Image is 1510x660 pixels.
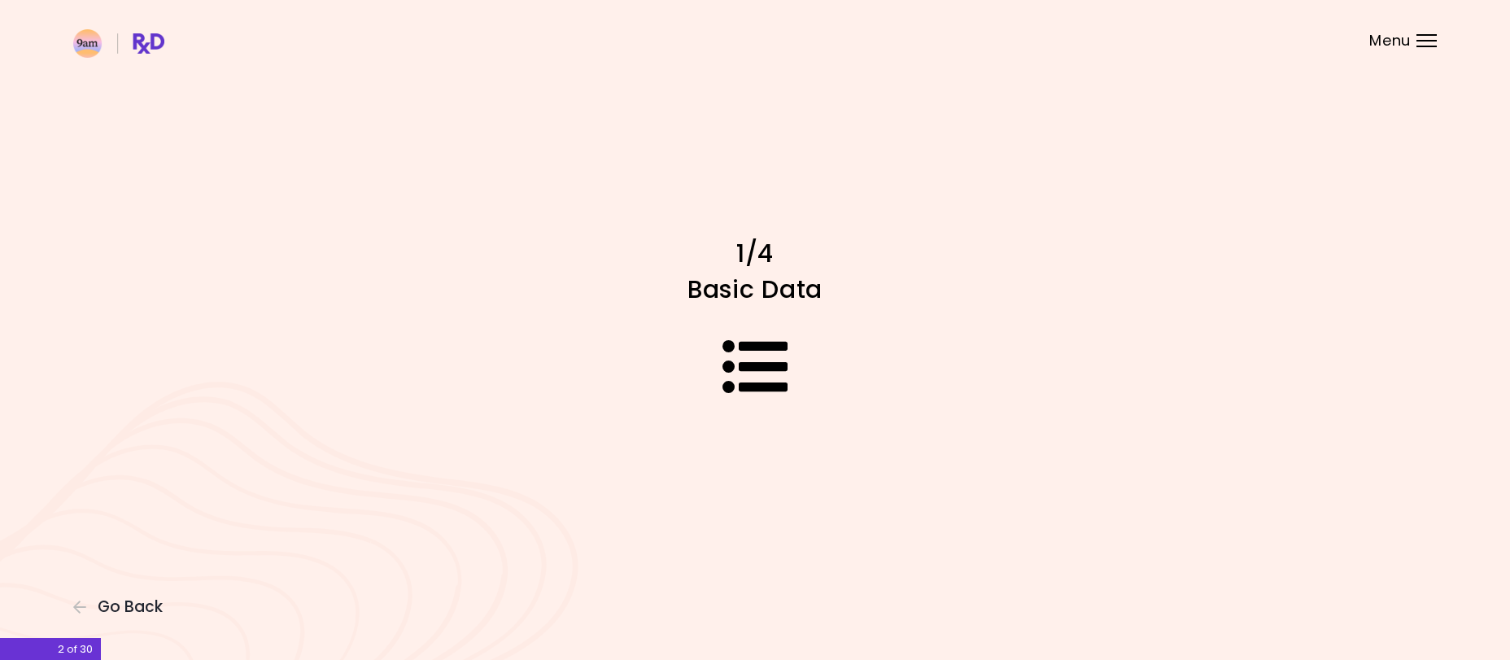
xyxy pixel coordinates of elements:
[98,598,163,616] span: Go Back
[470,273,1040,305] h1: Basic Data
[73,29,164,58] img: RxDiet
[1369,33,1411,48] span: Menu
[73,598,171,616] button: Go Back
[470,238,1040,269] h1: 1/4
